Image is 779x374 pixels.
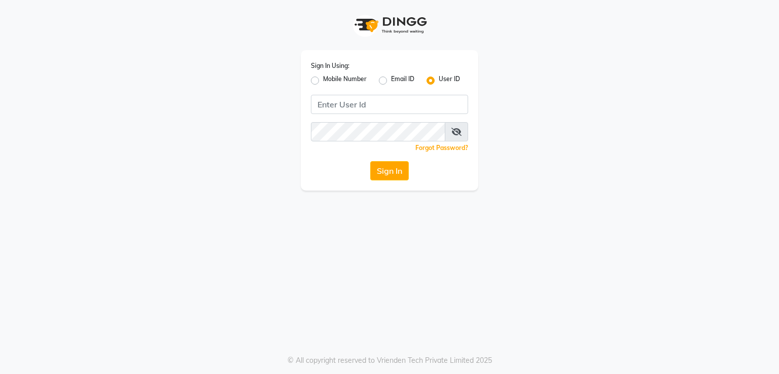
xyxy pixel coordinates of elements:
[323,74,367,87] label: Mobile Number
[311,95,468,114] input: Username
[370,161,409,180] button: Sign In
[349,10,430,40] img: logo1.svg
[415,144,468,152] a: Forgot Password?
[311,122,445,141] input: Username
[439,74,460,87] label: User ID
[311,61,349,70] label: Sign In Using:
[391,74,414,87] label: Email ID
